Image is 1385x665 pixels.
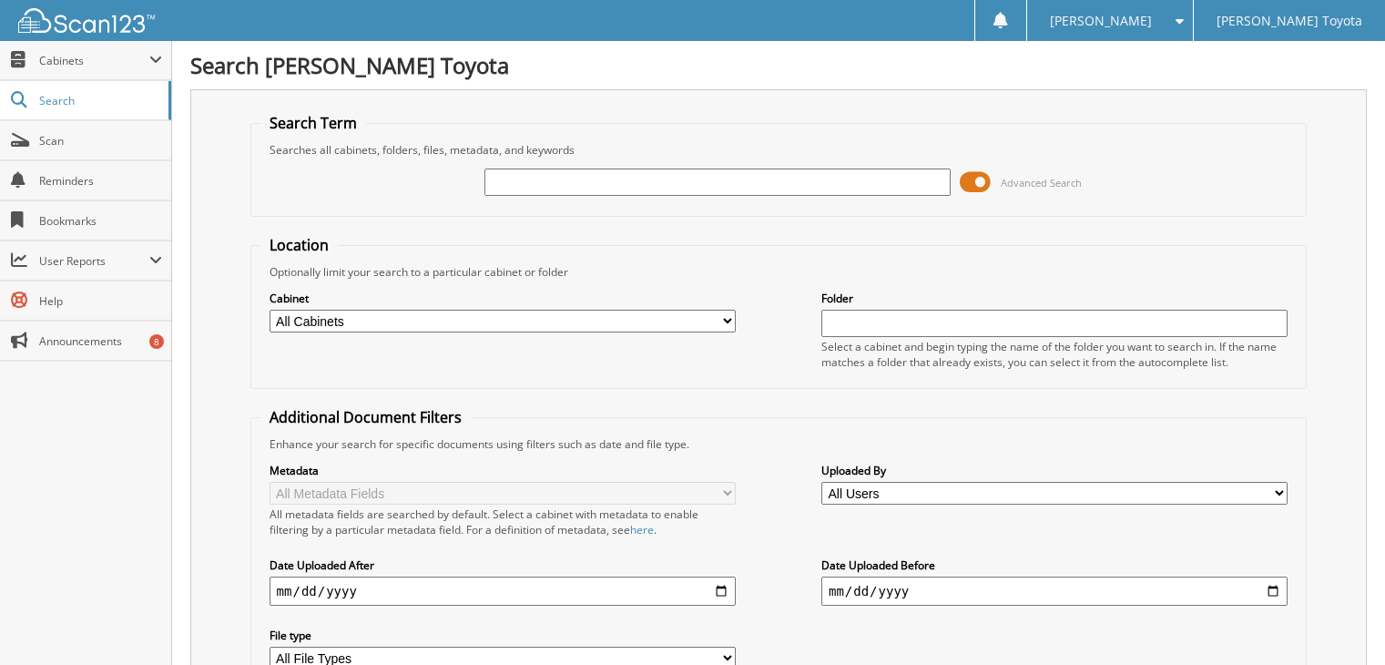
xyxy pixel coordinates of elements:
[39,53,149,68] span: Cabinets
[260,142,1298,158] div: Searches all cabinets, folders, files, metadata, and keywords
[260,264,1298,280] div: Optionally limit your search to a particular cabinet or folder
[18,8,155,33] img: scan123-logo-white.svg
[270,558,736,573] label: Date Uploaded After
[39,293,162,309] span: Help
[270,506,736,537] div: All metadata fields are searched by default. Select a cabinet with metadata to enable filtering b...
[270,291,736,306] label: Cabinet
[39,333,162,349] span: Announcements
[260,436,1298,452] div: Enhance your search for specific documents using filters such as date and file type.
[190,50,1367,80] h1: Search [PERSON_NAME] Toyota
[1050,15,1152,26] span: [PERSON_NAME]
[821,291,1288,306] label: Folder
[39,213,162,229] span: Bookmarks
[821,339,1288,370] div: Select a cabinet and begin typing the name of the folder you want to search in. If the name match...
[1001,176,1082,189] span: Advanced Search
[260,113,366,133] legend: Search Term
[260,235,338,255] legend: Location
[630,522,654,537] a: here
[821,577,1288,606] input: end
[821,463,1288,478] label: Uploaded By
[149,334,164,349] div: 8
[270,577,736,606] input: start
[39,93,159,108] span: Search
[270,628,736,643] label: File type
[39,133,162,148] span: Scan
[39,173,162,189] span: Reminders
[260,407,471,427] legend: Additional Document Filters
[39,253,149,269] span: User Reports
[270,463,736,478] label: Metadata
[1217,15,1362,26] span: [PERSON_NAME] Toyota
[821,558,1288,573] label: Date Uploaded Before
